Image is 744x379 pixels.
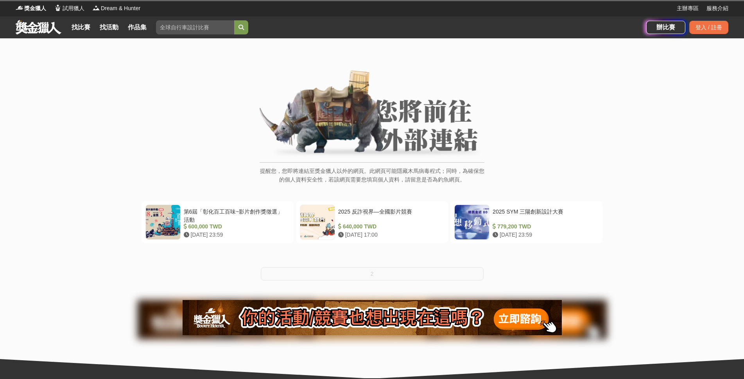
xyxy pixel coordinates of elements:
[184,231,287,239] div: [DATE] 23:59
[260,70,484,158] img: External Link Banner
[706,4,728,13] a: 服務介紹
[184,208,287,223] div: 第6屆「彰化百工百味~影片創作獎徵選」活動
[24,4,46,13] span: 獎金獵人
[101,4,140,13] span: Dream & Hunter
[261,267,484,280] button: 2
[183,300,562,335] img: 905fc34d-8193-4fb2-a793-270a69788fd0.png
[54,4,62,12] img: Logo
[493,223,595,231] div: 779,200 TWD
[16,4,23,12] img: Logo
[125,22,150,33] a: 作品集
[184,223,287,231] div: 600,000 TWD
[338,223,441,231] div: 640,000 TWD
[16,4,46,13] a: Logo獎金獵人
[338,208,441,223] div: 2025 反詐視界—全國影片競賽
[493,208,595,223] div: 2025 SYM 三陽創新設計大賽
[450,201,602,244] a: 2025 SYM 三陽創新設計大賽 779,200 TWD [DATE] 23:59
[92,4,100,12] img: Logo
[156,20,234,34] input: 全球自行車設計比賽
[493,231,595,239] div: [DATE] 23:59
[97,22,122,33] a: 找活動
[646,21,685,34] a: 辦比賽
[689,21,728,34] div: 登入 / 註冊
[68,22,93,33] a: 找比賽
[677,4,699,13] a: 主辦專區
[54,4,84,13] a: Logo試用獵人
[92,4,140,13] a: LogoDream & Hunter
[142,201,294,244] a: 第6屆「彰化百工百味~影片創作獎徵選」活動 600,000 TWD [DATE] 23:59
[338,231,441,239] div: [DATE] 17:00
[260,167,484,192] p: 提醒您，您即將連結至獎金獵人以外的網頁。此網頁可能隱藏木馬病毒程式；同時，為確保您的個人資料安全性，若該網頁需要您填寫個人資料，請留意是否為釣魚網頁。
[296,201,448,244] a: 2025 反詐視界—全國影片競賽 640,000 TWD [DATE] 17:00
[63,4,84,13] span: 試用獵人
